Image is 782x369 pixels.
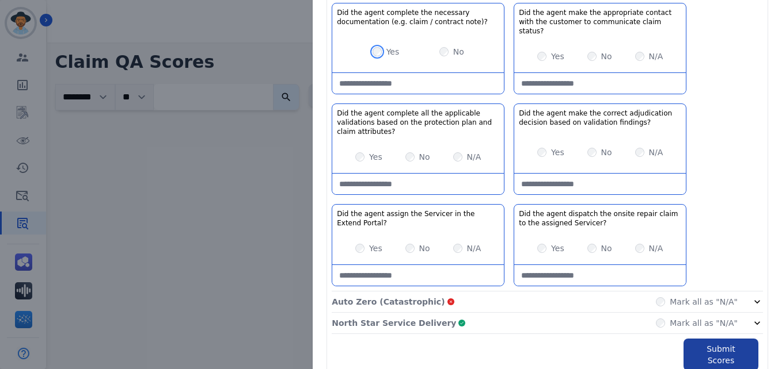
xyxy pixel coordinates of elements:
[551,243,564,254] label: Yes
[386,46,400,57] label: Yes
[670,296,738,307] label: Mark all as "N/A"
[649,243,663,254] label: N/A
[369,151,382,163] label: Yes
[551,147,564,158] label: Yes
[649,147,663,158] label: N/A
[519,109,681,127] h3: Did the agent make the correct adjudication decision based on validation findings?
[337,8,499,26] h3: Did the agent complete the necessary documentation (e.g. claim / contract note)?
[453,46,464,57] label: No
[519,8,681,36] h3: Did the agent make the appropriate contact with the customer to communicate claim status?
[337,209,499,228] h3: Did the agent assign the Servicer in the Extend Portal?
[649,51,663,62] label: N/A
[467,151,481,163] label: N/A
[519,209,681,228] h3: Did the agent dispatch the onsite repair claim to the assigned Servicer?
[419,151,430,163] label: No
[601,147,612,158] label: No
[551,51,564,62] label: Yes
[332,296,445,307] p: Auto Zero (Catastrophic)
[601,243,612,254] label: No
[332,317,456,329] p: North Star Service Delivery
[467,243,481,254] label: N/A
[419,243,430,254] label: No
[670,317,738,329] label: Mark all as "N/A"
[369,243,382,254] label: Yes
[337,109,499,136] h3: Did the agent complete all the applicable validations based on the protection plan and claim attr...
[601,51,612,62] label: No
